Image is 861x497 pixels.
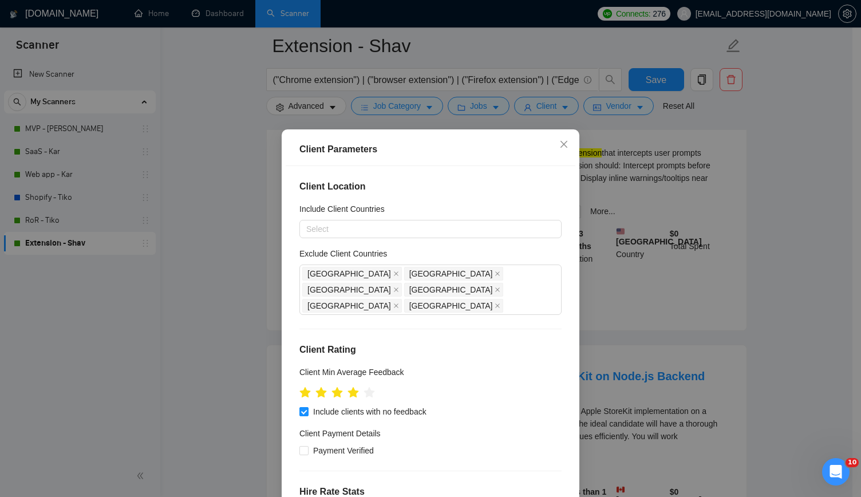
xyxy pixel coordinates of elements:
[409,283,493,296] span: [GEOGRAPHIC_DATA]
[299,143,562,156] div: Client Parameters
[299,427,381,440] h4: Client Payment Details
[495,271,500,277] span: close
[364,386,375,398] span: star
[307,267,391,280] span: [GEOGRAPHIC_DATA]
[822,458,850,486] iframe: Intercom live chat
[404,267,504,281] span: Poland
[559,140,568,149] span: close
[404,299,504,313] span: Pakistan
[495,287,500,293] span: close
[393,287,399,293] span: close
[404,283,504,297] span: Azerbaijan
[495,303,500,309] span: close
[307,299,391,312] span: [GEOGRAPHIC_DATA]
[309,405,431,418] span: Include clients with no feedback
[393,271,399,277] span: close
[409,267,493,280] span: [GEOGRAPHIC_DATA]
[302,283,402,297] span: Turkey
[307,283,391,296] span: [GEOGRAPHIC_DATA]
[299,386,311,398] span: star
[548,129,579,160] button: Close
[299,180,562,194] h4: Client Location
[299,203,385,215] h5: Include Client Countries
[347,386,359,398] span: star
[299,366,404,378] h5: Client Min Average Feedback
[409,299,493,312] span: [GEOGRAPHIC_DATA]
[309,444,378,457] span: Payment Verified
[299,343,562,357] h4: Client Rating
[299,247,387,260] h5: Exclude Client Countries
[302,299,402,313] span: India
[315,386,327,398] span: star
[846,458,859,467] span: 10
[331,386,343,398] span: star
[302,267,402,281] span: Ukraine
[393,303,399,309] span: close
